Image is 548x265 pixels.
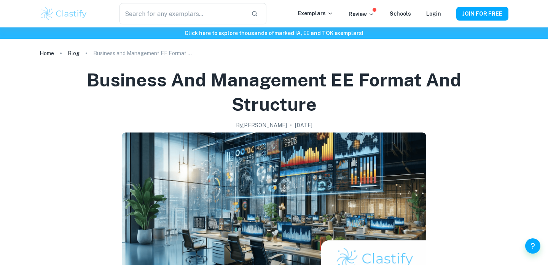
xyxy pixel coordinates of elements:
[93,49,192,57] p: Business and Management EE Format and Structure
[525,238,540,254] button: Help and Feedback
[2,29,546,37] h6: Click here to explore thousands of marked IA, EE and TOK exemplars !
[49,68,499,117] h1: Business and Management EE Format and Structure
[349,10,374,18] p: Review
[40,6,88,21] img: Clastify logo
[40,48,54,59] a: Home
[426,11,441,17] a: Login
[119,3,245,24] input: Search for any exemplars...
[390,11,411,17] a: Schools
[298,9,333,18] p: Exemplars
[68,48,80,59] a: Blog
[236,121,287,129] h2: By [PERSON_NAME]
[456,7,508,21] button: JOIN FOR FREE
[290,121,292,129] p: •
[295,121,312,129] h2: [DATE]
